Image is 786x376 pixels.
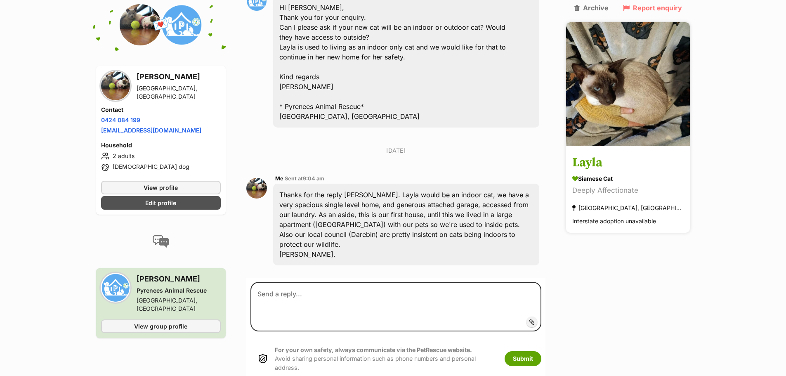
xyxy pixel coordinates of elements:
[275,345,496,372] p: Avoid sharing personal information such as phone numbers and personal address.
[572,218,656,225] span: Interstate adoption unavailable
[137,71,221,83] h3: [PERSON_NAME]
[101,319,221,333] a: View group profile
[101,273,130,302] img: Pyrenees Animal Rescue profile pic
[120,4,161,45] img: Ian Sprawson profile pic
[246,178,267,199] img: Ian Sprawson profile pic
[101,196,221,210] a: Edit profile
[134,322,187,331] span: View group profile
[572,185,684,196] div: Deeply Affectionate
[572,203,684,214] div: [GEOGRAPHIC_DATA], [GEOGRAPHIC_DATA]
[101,151,221,161] li: 2 adults
[275,175,283,182] span: Me
[101,141,221,149] h4: Household
[572,175,684,183] div: Siamese Cat
[101,181,221,194] a: View profile
[144,183,178,192] span: View profile
[566,22,690,146] img: Layla
[101,106,221,114] h4: Contact
[566,148,690,233] a: Layla Siamese Cat Deeply Affectionate [GEOGRAPHIC_DATA], [GEOGRAPHIC_DATA] Interstate adoption un...
[101,163,221,173] li: [DEMOGRAPHIC_DATA] dog
[246,146,546,155] p: [DATE]
[137,84,221,101] div: [GEOGRAPHIC_DATA], [GEOGRAPHIC_DATA]
[285,175,324,182] span: Sent at
[275,346,472,353] strong: For your own safety, always communicate via the PetRescue website.
[572,154,684,173] h3: Layla
[574,4,609,12] a: Archive
[303,175,324,182] span: 9:04 am
[137,286,221,295] div: Pyrenees Animal Rescue
[505,351,541,366] button: Submit
[137,296,221,313] div: [GEOGRAPHIC_DATA], [GEOGRAPHIC_DATA]
[101,127,201,134] a: [EMAIL_ADDRESS][DOMAIN_NAME]
[101,116,140,123] a: 0424 084 199
[101,71,130,100] img: Ian Sprawson profile pic
[151,16,170,34] span: 💌
[161,4,202,45] img: Pyrenees Animal Rescue profile pic
[145,199,176,207] span: Edit profile
[623,4,682,12] a: Report enquiry
[137,273,221,285] h3: [PERSON_NAME]
[153,235,169,248] img: conversation-icon-4a6f8262b818ee0b60e3300018af0b2d0b884aa5de6e9bcb8d3d4eeb1a70a7c4.svg
[273,184,540,265] div: Thanks for the reply [PERSON_NAME]. Layla would be an indoor cat, we have a very spacious single ...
